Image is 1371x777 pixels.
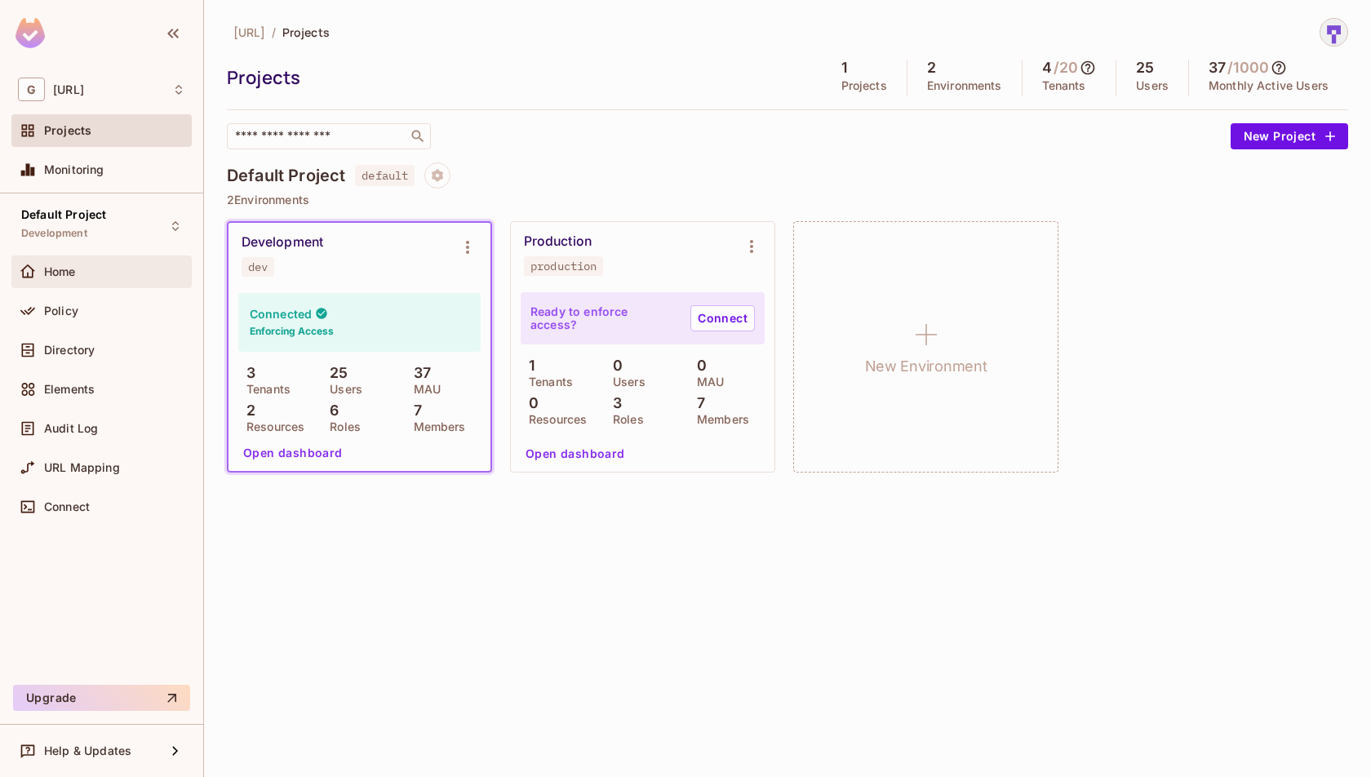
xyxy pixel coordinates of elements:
[927,60,936,76] h5: 2
[238,402,255,419] p: 2
[44,461,120,474] span: URL Mapping
[521,357,535,374] p: 1
[406,420,466,433] p: Members
[44,500,90,513] span: Connect
[927,79,1002,92] p: Environments
[424,171,450,186] span: Project settings
[689,357,707,374] p: 0
[524,233,592,250] div: Production
[44,344,95,357] span: Directory
[605,395,622,411] p: 3
[530,305,677,331] p: Ready to enforce access?
[690,305,755,331] a: Connect
[248,260,268,273] div: dev
[1042,60,1052,76] h5: 4
[841,79,887,92] p: Projects
[1320,19,1347,46] img: sharmila@genworx.ai
[406,383,441,396] p: MAU
[44,304,78,317] span: Policy
[530,260,597,273] div: production
[21,227,87,240] span: Development
[44,265,76,278] span: Home
[250,324,334,339] h6: Enforcing Access
[44,124,91,137] span: Projects
[406,402,422,419] p: 7
[451,231,484,264] button: Environment settings
[242,234,323,251] div: Development
[521,395,539,411] p: 0
[272,24,276,40] li: /
[18,78,45,101] span: G
[250,306,312,322] h4: Connected
[322,383,362,396] p: Users
[16,18,45,48] img: SReyMgAAAABJRU5ErkJggg==
[605,375,646,388] p: Users
[322,365,348,381] p: 25
[355,165,415,186] span: default
[238,420,304,433] p: Resources
[865,354,987,379] h1: New Environment
[282,24,330,40] span: Projects
[605,357,623,374] p: 0
[227,193,1348,206] p: 2 Environments
[233,24,265,40] span: [URL]
[238,365,255,381] p: 3
[406,365,431,381] p: 37
[841,60,847,76] h5: 1
[13,685,190,711] button: Upgrade
[1209,60,1226,76] h5: 37
[21,208,106,221] span: Default Project
[605,413,644,426] p: Roles
[322,420,361,433] p: Roles
[44,744,131,757] span: Help & Updates
[1227,60,1269,76] h5: / 1000
[689,395,705,411] p: 7
[689,413,749,426] p: Members
[735,230,768,263] button: Environment settings
[1136,60,1154,76] h5: 25
[519,441,632,467] button: Open dashboard
[53,83,84,96] span: Workspace: genworx.ai
[322,402,339,419] p: 6
[521,375,573,388] p: Tenants
[1054,60,1078,76] h5: / 20
[521,413,587,426] p: Resources
[44,383,95,396] span: Elements
[238,383,291,396] p: Tenants
[1209,79,1329,92] p: Monthly Active Users
[1042,79,1086,92] p: Tenants
[1231,123,1348,149] button: New Project
[44,422,98,435] span: Audit Log
[1136,79,1169,92] p: Users
[227,65,814,90] div: Projects
[237,440,349,466] button: Open dashboard
[689,375,724,388] p: MAU
[227,166,345,185] h4: Default Project
[44,163,104,176] span: Monitoring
